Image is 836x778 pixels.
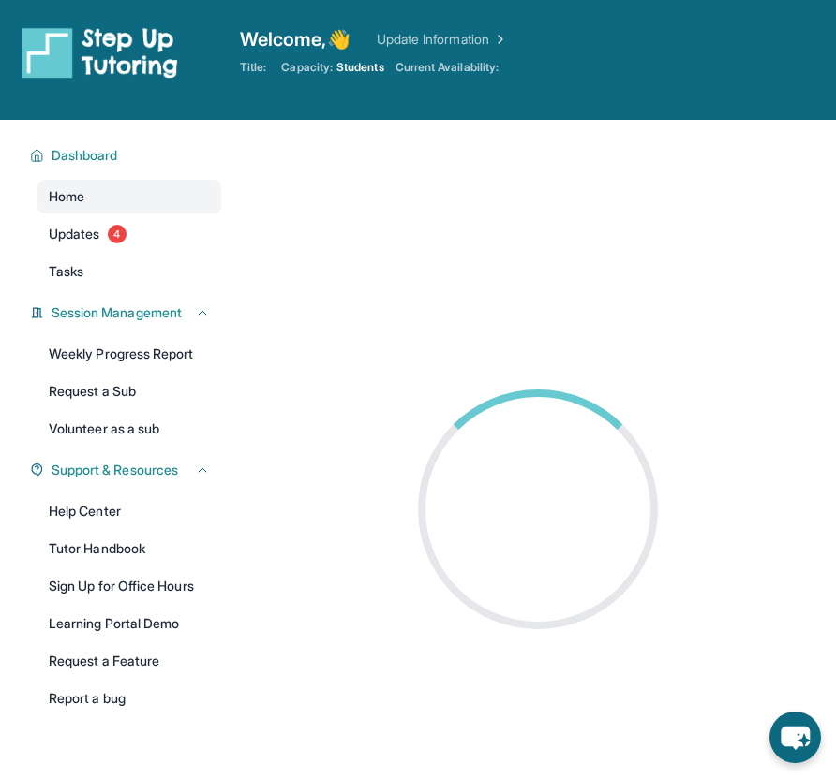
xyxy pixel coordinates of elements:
span: Home [49,187,84,206]
a: Report a bug [37,682,221,715]
a: Request a Sub [37,374,221,408]
span: Title: [240,60,266,75]
img: Chevron Right [489,30,508,49]
span: Session Management [52,303,182,322]
a: Request a Feature [37,644,221,678]
a: Tutor Handbook [37,532,221,565]
a: Tasks [37,255,221,288]
span: Students [336,60,384,75]
a: Home [37,180,221,213]
button: Session Management [44,303,210,322]
span: 4 [108,225,127,243]
img: logo [22,26,178,79]
a: Weekly Progress Report [37,337,221,371]
a: Learning Portal Demo [37,607,221,640]
button: Support & Resources [44,461,210,479]
span: Capacity: [281,60,333,75]
span: Support & Resources [52,461,178,479]
span: Welcome, 👋 [240,26,351,52]
a: Updates4 [37,217,221,251]
a: Volunteer as a sub [37,412,221,446]
a: Sign Up for Office Hours [37,569,221,603]
span: Dashboard [52,146,118,165]
a: Help Center [37,494,221,528]
span: Current Availability: [396,60,499,75]
button: chat-button [769,712,821,763]
button: Dashboard [44,146,210,165]
a: Update Information [377,30,508,49]
span: Tasks [49,262,83,281]
span: Updates [49,225,100,243]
